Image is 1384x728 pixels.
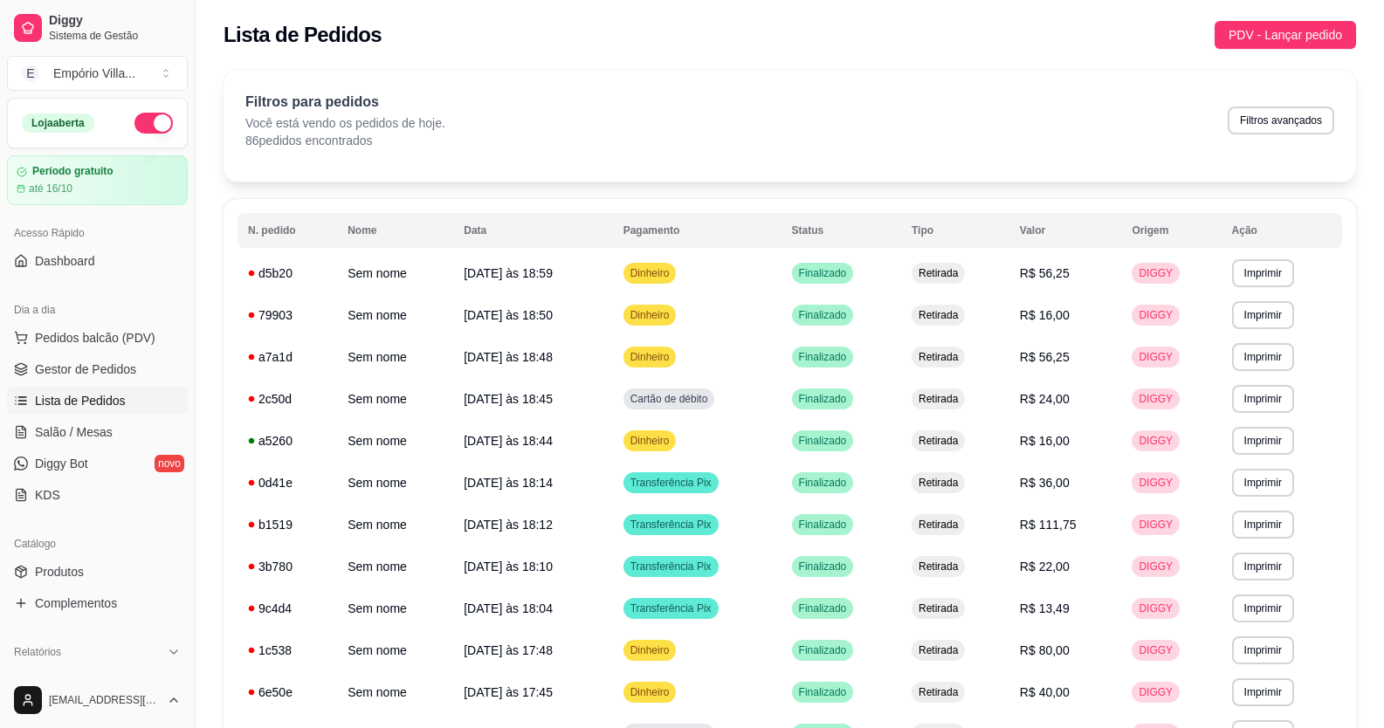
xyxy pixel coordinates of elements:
span: Retirada [915,350,961,364]
span: Lista de Pedidos [35,392,126,409]
span: Dinheiro [627,308,673,322]
span: Transferência Pix [627,518,715,532]
span: DIGGY [1135,476,1176,490]
span: PDV - Lançar pedido [1229,25,1342,45]
span: Finalizado [795,434,850,448]
span: Produtos [35,563,84,580]
button: Imprimir [1232,636,1294,664]
span: DIGGY [1135,685,1176,699]
span: Diggy [49,13,181,29]
th: Valor [1009,213,1122,248]
span: [DATE] às 17:45 [464,685,553,699]
span: [DATE] às 18:48 [464,350,553,364]
div: 3b780 [248,558,327,575]
p: Filtros para pedidos [245,92,445,113]
span: [DATE] às 18:04 [464,601,553,615]
a: Diggy Botnovo [7,450,188,477]
a: Dashboard [7,247,188,275]
div: d5b20 [248,264,327,282]
div: Acesso Rápido [7,219,188,247]
button: Imprimir [1232,385,1294,413]
button: [EMAIL_ADDRESS][DOMAIN_NAME] [7,679,188,721]
span: [DATE] às 18:10 [464,560,553,573]
span: R$ 24,00 [1020,392,1070,406]
span: Finalizado [795,560,850,573]
span: Finalizado [795,643,850,657]
span: [DATE] às 18:59 [464,266,553,280]
span: KDS [35,486,60,504]
button: Imprimir [1232,594,1294,622]
span: DIGGY [1135,643,1176,657]
p: Você está vendo os pedidos de hoje. [245,114,445,132]
th: Origem [1121,213,1221,248]
div: 0d41e [248,474,327,491]
span: DIGGY [1135,601,1176,615]
a: Lista de Pedidos [7,387,188,415]
span: Salão / Mesas [35,423,113,441]
span: Pedidos balcão (PDV) [35,329,155,347]
span: Diggy Bot [35,455,88,472]
span: [DATE] às 18:44 [464,434,553,448]
div: Empório Villa ... [53,65,135,82]
span: [DATE] às 18:50 [464,308,553,322]
span: [DATE] às 18:45 [464,392,553,406]
span: DIGGY [1135,392,1176,406]
div: 1c538 [248,642,327,659]
span: Finalizado [795,350,850,364]
div: 79903 [248,306,327,324]
span: Dinheiro [627,350,673,364]
span: Sistema de Gestão [49,29,181,43]
button: Pedidos balcão (PDV) [7,324,188,352]
td: Sem nome [337,546,453,587]
span: Retirada [915,434,961,448]
td: Sem nome [337,252,453,294]
div: 2c50d [248,390,327,408]
a: Relatórios de vendas [7,666,188,694]
span: Finalizado [795,476,850,490]
th: Pagamento [613,213,782,248]
a: Complementos [7,589,188,617]
td: Sem nome [337,671,453,713]
span: Relatórios [14,645,61,659]
span: Retirada [915,392,961,406]
td: Sem nome [337,504,453,546]
span: R$ 16,00 [1020,308,1070,322]
span: Gestor de Pedidos [35,361,136,378]
span: Retirada [915,308,961,322]
button: Imprimir [1232,553,1294,580]
span: Dinheiro [627,643,673,657]
td: Sem nome [337,294,453,336]
a: Período gratuitoaté 16/10 [7,155,188,205]
td: Sem nome [337,336,453,378]
div: Loja aberta [22,113,94,133]
span: Retirada [915,685,961,699]
a: KDS [7,481,188,509]
span: R$ 36,00 [1020,476,1070,490]
span: R$ 16,00 [1020,434,1070,448]
span: Transferência Pix [627,476,715,490]
span: DIGGY [1135,518,1176,532]
button: Imprimir [1232,259,1294,287]
div: 9c4d4 [248,600,327,617]
th: Data [453,213,612,248]
span: R$ 56,25 [1020,350,1070,364]
span: R$ 56,25 [1020,266,1070,280]
span: Finalizado [795,266,850,280]
article: até 16/10 [29,182,72,196]
td: Sem nome [337,587,453,629]
span: DIGGY [1135,266,1176,280]
article: Período gratuito [32,165,114,178]
span: R$ 80,00 [1020,643,1070,657]
div: Dia a dia [7,296,188,324]
span: Finalizado [795,601,850,615]
th: Status [782,213,901,248]
span: Retirada [915,518,961,532]
span: Finalizado [795,685,850,699]
div: 6e50e [248,683,327,701]
div: b1519 [248,516,327,533]
a: Salão / Mesas [7,418,188,446]
td: Sem nome [337,420,453,462]
button: Imprimir [1232,469,1294,497]
span: Finalizado [795,392,850,406]
button: PDV - Lançar pedido [1215,21,1356,49]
